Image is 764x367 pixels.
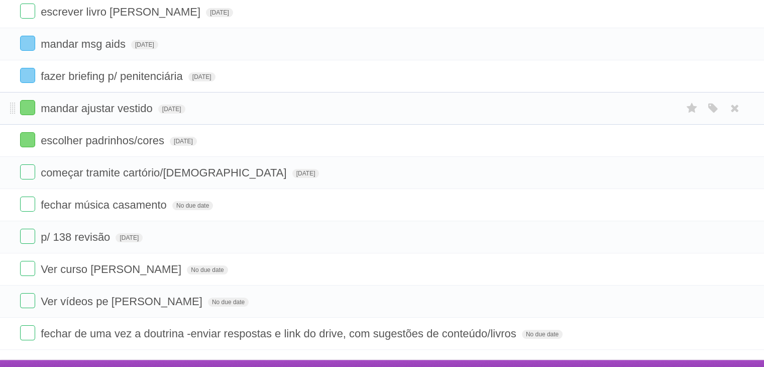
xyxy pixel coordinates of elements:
span: [DATE] [116,233,143,242]
span: mandar ajustar vestido [41,102,155,115]
span: [DATE] [188,72,215,81]
label: Done [20,100,35,115]
span: [DATE] [158,105,185,114]
span: mandar msg aids [41,38,128,50]
label: Done [20,36,35,51]
span: No due date [172,201,213,210]
span: escrever livro [PERSON_NAME] [41,6,203,18]
span: Ver curso [PERSON_NAME] [41,263,184,276]
label: Done [20,325,35,340]
label: Done [20,4,35,19]
span: Ver vídeos pe [PERSON_NAME] [41,295,205,308]
label: Star task [683,100,702,117]
span: escolher padrinhos/cores [41,134,167,147]
label: Done [20,68,35,83]
span: [DATE] [292,169,319,178]
span: No due date [522,330,563,339]
span: [DATE] [170,137,197,146]
span: [DATE] [206,8,233,17]
span: No due date [187,265,228,274]
span: fechar música casamento [41,199,169,211]
span: No due date [208,298,249,307]
span: [DATE] [131,40,158,49]
span: fechar de uma vez a doutrina -enviar respostas e link do drive, com sugestões de conteúdo/livros [41,327,519,340]
label: Done [20,261,35,276]
span: começar tramite cartório/[DEMOGRAPHIC_DATA] [41,166,289,179]
span: p/ 138 revisão [41,231,113,243]
label: Done [20,229,35,244]
label: Done [20,164,35,179]
label: Done [20,132,35,147]
label: Done [20,293,35,308]
label: Done [20,197,35,212]
span: fazer briefing p/ penitenciária [41,70,185,82]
